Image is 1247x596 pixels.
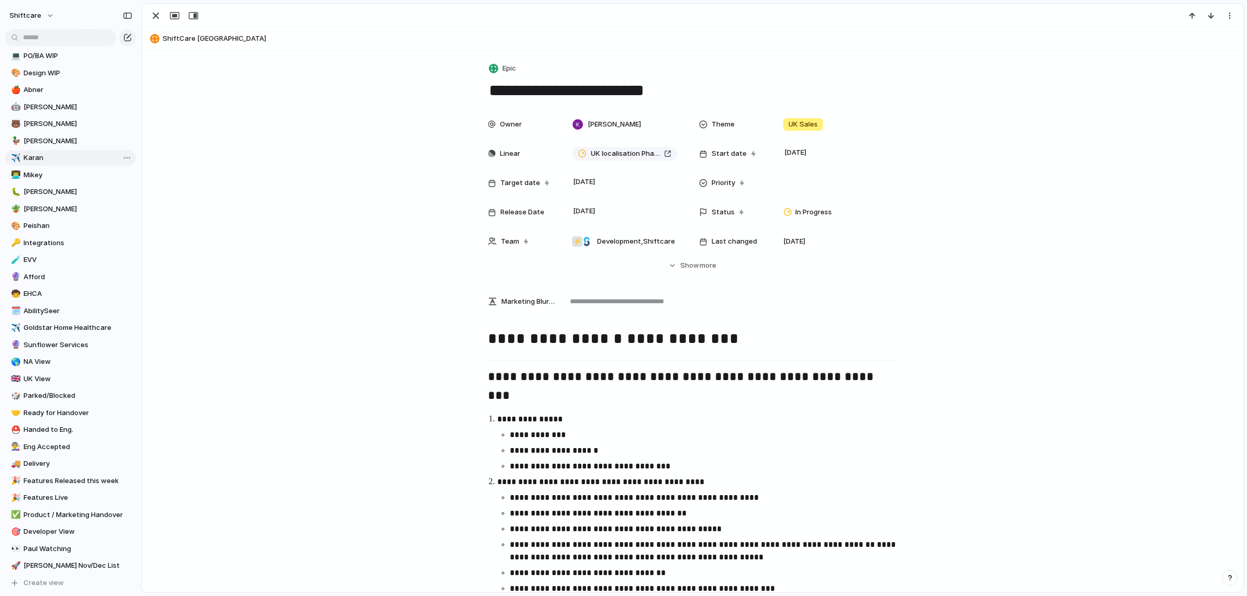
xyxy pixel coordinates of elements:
button: 🚀 [9,560,20,571]
span: Mikey [24,170,132,180]
a: 🎨Design WIP [5,65,136,81]
div: 👨‍💻 [11,169,18,181]
span: Features Released this week [24,476,132,486]
div: 🚀[PERSON_NAME] Nov/Dec List [5,558,136,574]
button: 🔑 [9,238,20,248]
span: [DATE] [570,205,598,217]
div: 🔮Afford [5,269,136,285]
span: Developer View [24,526,132,537]
a: 🐻[PERSON_NAME] [5,116,136,132]
span: [DATE] [782,146,809,159]
span: Karan [24,153,132,163]
span: [PERSON_NAME] [24,136,132,146]
span: Start date [712,148,747,159]
span: UK Sales [788,119,818,130]
div: 💻 [11,50,18,62]
button: 🗓️ [9,306,20,316]
div: 🎨 [11,67,18,79]
button: 🧪 [9,255,20,265]
button: 🤝 [9,408,20,418]
span: Goldstar Home Healthcare [24,323,132,333]
a: 🦆[PERSON_NAME] [5,133,136,149]
button: 🎲 [9,391,20,401]
a: 🧪EVV [5,252,136,268]
span: Ready for Handover [24,408,132,418]
a: 🗓️AbilitySeer [5,303,136,319]
div: 🎉Features Live [5,490,136,506]
button: 🔮 [9,272,20,282]
button: Create view [5,575,136,591]
button: 🎉 [9,492,20,503]
div: 👨‍🏭 [11,441,18,453]
a: 🤖[PERSON_NAME] [5,99,136,115]
div: 🪴 [11,203,18,215]
div: 🎯 [11,526,18,538]
span: Show [680,260,699,271]
div: ✅ [11,509,18,521]
a: 🇬🇧UK View [5,371,136,387]
span: Create view [24,578,64,588]
button: 🦆 [9,136,20,146]
div: 🔑 [11,237,18,249]
a: 🔑Integrations [5,235,136,251]
button: ShiftCare [GEOGRAPHIC_DATA] [147,30,1238,47]
span: [DATE] [783,236,805,247]
span: Release Date [500,207,544,217]
button: 🐛 [9,187,20,197]
div: 🍎 [11,84,18,96]
button: 💻 [9,51,20,61]
span: Abner [24,85,132,95]
div: 🚀 [11,560,18,572]
a: 💻PO/BA WIP [5,48,136,64]
div: ✈️Goldstar Home Healthcare [5,320,136,336]
span: Theme [712,119,735,130]
div: 🦆 [11,135,18,147]
div: ⚡ [572,236,582,247]
a: 🎨Peishan [5,218,136,234]
span: NA View [24,357,132,367]
div: 🐛[PERSON_NAME] [5,184,136,200]
div: 🐻 [11,118,18,130]
div: ✈️ [11,322,18,334]
span: Integrations [24,238,132,248]
span: AbilitySeer [24,306,132,316]
a: 🎉Features Released this week [5,473,136,489]
div: ⛑️Handed to Eng. [5,422,136,438]
button: 🐻 [9,119,20,129]
span: Delivery [24,459,132,469]
a: 👨‍💻Mikey [5,167,136,183]
button: 🔮 [9,340,20,350]
span: [DATE] [570,176,598,188]
a: 🌎NA View [5,354,136,370]
span: Sunflower Services [24,340,132,350]
span: EHCA [24,289,132,299]
button: 🤖 [9,102,20,112]
div: 🇬🇧 [11,373,18,385]
span: Epic [502,63,516,74]
button: ⛑️ [9,425,20,435]
span: more [700,260,716,271]
span: Paul Watching [24,544,132,554]
div: 👀 [11,543,18,555]
button: 🇬🇧 [9,374,20,384]
span: Product / Marketing Handover [24,510,132,520]
button: 🎉 [9,476,20,486]
div: 🤖 [11,101,18,113]
div: 🔮Sunflower Services [5,337,136,353]
span: In Progress [795,207,832,217]
div: 🔮 [11,339,18,351]
a: 👨‍🏭Eng Accepted [5,439,136,455]
button: 🎯 [9,526,20,537]
div: 🔮 [11,271,18,283]
div: 🤝Ready for Handover [5,405,136,421]
div: 🎉 [11,492,18,504]
div: 🪴[PERSON_NAME] [5,201,136,217]
div: 🧒 [11,288,18,300]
